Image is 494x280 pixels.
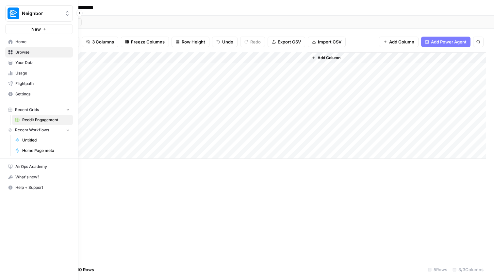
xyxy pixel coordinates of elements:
button: Add Column [309,54,343,62]
button: What's new? [5,172,73,182]
a: Settings [5,89,73,99]
span: Add Column [318,55,340,61]
img: Neighbor Logo [8,8,19,19]
span: Browse [15,49,70,55]
span: Redo [250,39,261,45]
a: Home Page meta [12,145,73,156]
span: New [31,26,41,32]
span: Home Page meta [22,148,70,154]
span: Flightpath [15,81,70,87]
span: Row Height [182,39,205,45]
span: Settings [15,91,70,97]
button: Add Column [379,37,419,47]
span: Neighbor [22,10,61,17]
button: New [5,24,73,34]
button: Workspace: Neighbor [5,5,73,22]
span: Add 10 Rows [68,266,94,273]
span: Add Power Agent [431,39,467,45]
span: Recent Workflows [15,127,49,133]
span: 3 Columns [92,39,114,45]
span: Recent Grids [15,107,39,113]
button: Add Power Agent [421,37,470,47]
a: Home [5,37,73,47]
a: Your Data [5,58,73,68]
div: What's new? [6,172,73,182]
a: Flightpath [5,78,73,89]
span: Usage [15,70,70,76]
button: Export CSV [268,37,305,47]
a: Usage [5,68,73,78]
button: Undo [212,37,238,47]
span: Home [15,39,70,45]
a: Browse [5,47,73,58]
div: 5 Rows [425,264,450,275]
button: Import CSV [308,37,346,47]
span: Undo [222,39,233,45]
button: Recent Workflows [5,125,73,135]
span: Help + Support [15,185,70,190]
button: Row Height [172,37,209,47]
a: AirOps Academy [5,161,73,172]
span: Freeze Columns [131,39,165,45]
a: Reddit Engagement [12,115,73,125]
button: Recent Grids [5,105,73,115]
span: Your Data [15,60,70,66]
button: Help + Support [5,182,73,193]
span: Reddit Engagement [22,117,70,123]
span: Add Column [389,39,414,45]
button: 3 Columns [82,37,118,47]
a: Untitled [12,135,73,145]
span: AirOps Academy [15,164,70,170]
button: Redo [240,37,265,47]
div: 3/3 Columns [450,264,486,275]
span: Import CSV [318,39,341,45]
span: Untitled [22,137,70,143]
button: Freeze Columns [121,37,169,47]
span: Export CSV [278,39,301,45]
